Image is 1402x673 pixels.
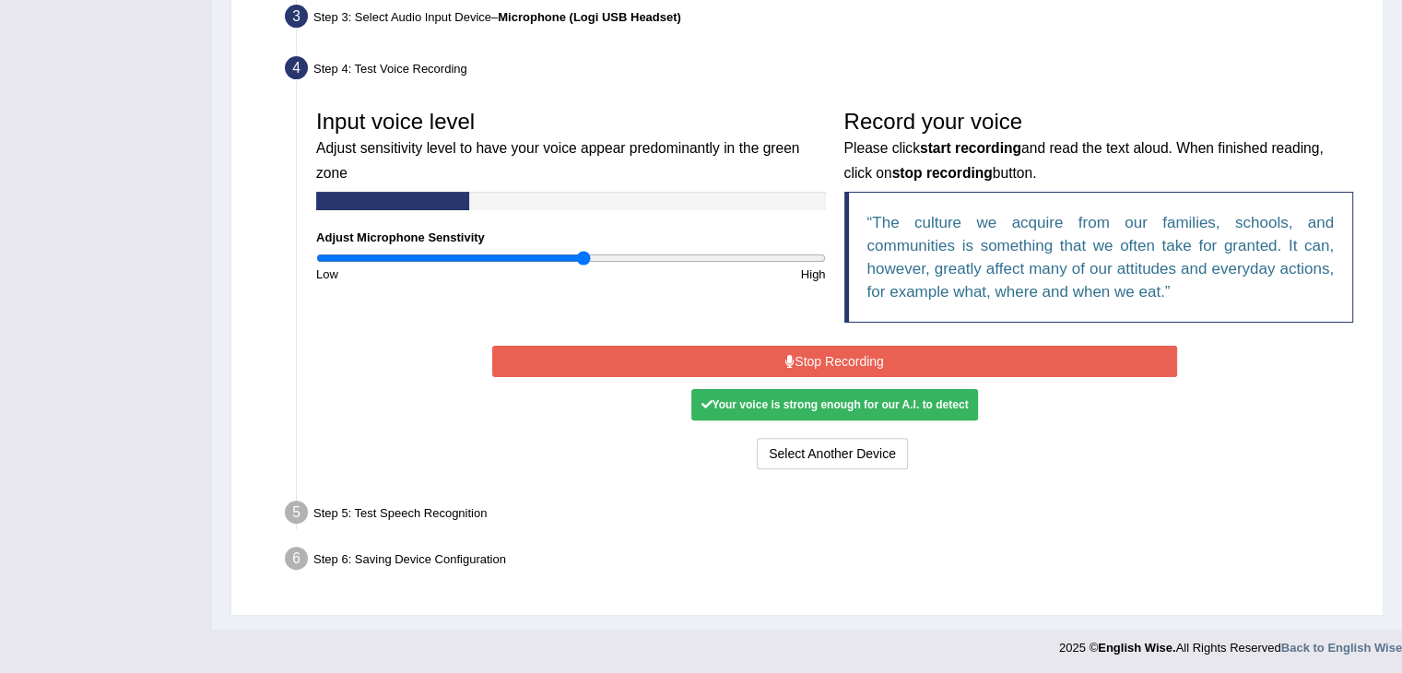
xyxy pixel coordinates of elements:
h3: Record your voice [844,110,1354,183]
a: Back to English Wise [1281,641,1402,655]
small: Please click and read the text aloud. When finished reading, click on button. [844,140,1324,180]
div: Step 5: Test Speech Recognition [277,495,1374,536]
h3: Input voice level [316,110,826,183]
div: Your voice is strong enough for our A.I. to detect [691,389,977,420]
button: Stop Recording [492,346,1177,377]
div: High [571,266,834,283]
button: Select Another Device [757,438,908,469]
q: The culture we acquire from our families, schools, and communities is something that we often tak... [867,214,1335,301]
div: Step 4: Test Voice Recording [277,51,1374,91]
b: start recording [920,140,1021,156]
div: 2025 © All Rights Reserved [1059,630,1402,656]
div: Low [307,266,571,283]
span: – [491,10,681,24]
small: Adjust sensitivity level to have your voice appear predominantly in the green zone [316,140,799,180]
b: stop recording [892,165,993,181]
strong: English Wise. [1098,641,1175,655]
b: Microphone (Logi USB Headset) [498,10,681,24]
div: Step 6: Saving Device Configuration [277,541,1374,582]
label: Adjust Microphone Senstivity [316,229,485,246]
